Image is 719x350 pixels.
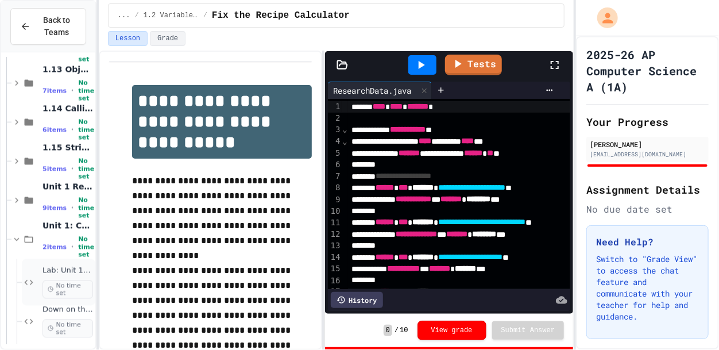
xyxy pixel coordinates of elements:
span: 1.13 Object Creation and Storage [42,64,93,75]
span: • [71,125,74,134]
span: Down on the Farm [42,305,93,315]
span: 7 items [42,87,67,95]
span: Fold line [342,125,347,134]
div: 8 [328,182,342,194]
span: Unit 1: Coding Exercises [42,221,93,231]
button: Grade [150,31,185,46]
div: 12 [328,229,342,240]
span: / [395,326,399,335]
span: 1.15 Strings [42,143,93,153]
span: 1.14 Calling instance Methods [42,103,93,114]
div: 10 [328,206,342,217]
span: • [71,243,74,252]
span: 6 items [42,126,67,134]
span: Submit Answer [501,326,555,335]
div: 6 [328,159,342,171]
span: Unit 1 Review [42,182,93,192]
div: No due date set [586,202,709,216]
div: ResearchData.java [328,82,432,99]
button: View grade [418,321,486,340]
button: Lesson [108,31,148,46]
div: 9 [328,194,342,206]
span: • [71,164,74,174]
div: 13 [328,240,342,252]
span: ... [118,11,130,20]
span: 10 [400,326,408,335]
div: 1 [328,101,342,113]
div: ResearchData.java [328,84,418,97]
div: 5 [328,148,342,159]
a: Tests [445,55,502,75]
div: 16 [328,275,342,287]
span: • [71,203,74,213]
div: [EMAIL_ADDRESS][DOMAIN_NAME] [590,150,705,159]
span: No time set [78,236,94,259]
div: 2 [328,113,342,124]
span: No time set [42,280,93,299]
div: 3 [328,124,342,136]
div: [PERSON_NAME] [590,139,705,149]
span: 0 [384,325,392,336]
div: 4 [328,136,342,147]
p: Switch to "Grade View" to access the chat feature and communicate with your teacher for help and ... [596,253,699,322]
h3: Need Help? [596,235,699,249]
div: 17 [328,286,342,298]
span: No time set [78,197,94,220]
span: 9 items [42,205,67,212]
button: Back to Teams [10,8,86,45]
h2: Your Progress [586,114,709,130]
span: No time set [78,118,94,141]
span: Lab: Unit 1 Receipt [42,266,93,276]
span: Fold line [342,137,347,146]
div: My Account [585,5,621,31]
h1: 2025-26 AP Computer Science A (1A) [586,47,709,95]
span: No time set [42,320,93,338]
div: 7 [328,171,342,182]
span: Fix the Recipe Calculator [212,9,350,22]
span: 1.2 Variables and Data Types [144,11,199,20]
span: 5 items [42,166,67,173]
button: Submit Answer [492,321,565,340]
span: No time set [78,157,94,180]
span: No time set [78,79,94,102]
div: History [331,292,383,308]
div: 11 [328,217,342,229]
span: • [71,86,74,95]
span: Back to Teams [37,14,76,39]
span: / [203,11,207,20]
h2: Assignment Details [586,182,709,198]
div: 14 [328,252,342,263]
span: 2 items [42,244,67,251]
div: 15 [328,263,342,275]
span: / [135,11,139,20]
